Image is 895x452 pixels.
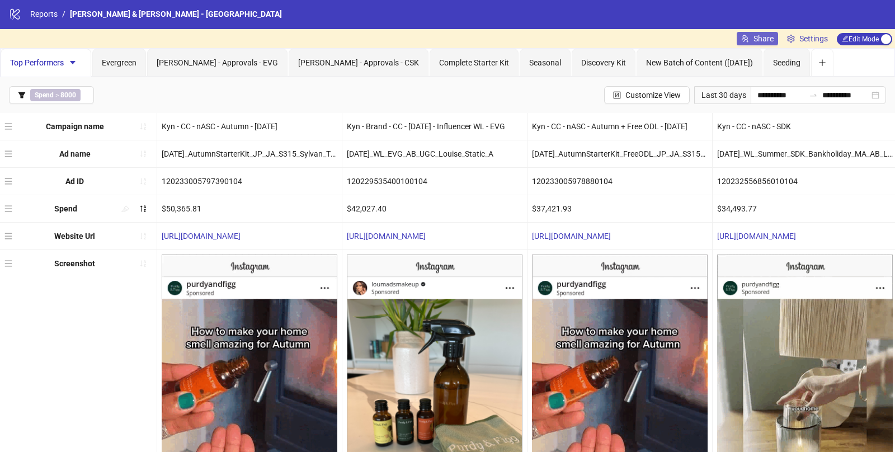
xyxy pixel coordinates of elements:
li: / [62,8,65,20]
div: [DATE]_WL_EVG_AB_UGC_Louise_Static_A [342,140,527,167]
span: [PERSON_NAME] - Approvals - CSK [298,58,419,67]
span: highlight [121,205,129,213]
b: Spend [54,204,77,213]
span: plus [818,59,826,67]
span: sort-ascending [139,232,147,240]
a: [URL][DOMAIN_NAME] [717,232,796,241]
div: menu [4,172,15,190]
div: menu [4,145,15,163]
span: sort-descending [139,205,147,213]
div: 120233005978880104 [527,168,712,195]
div: $42,027.40 [342,195,527,222]
b: 8000 [60,91,76,99]
span: Settings [799,32,828,45]
span: setting [787,35,795,43]
span: menu [4,232,12,240]
span: Seasonal [529,58,561,67]
span: menu [4,123,12,130]
b: Screenshot [54,259,95,268]
b: Ad name [59,149,91,158]
span: sort-ascending [139,177,147,185]
b: Spend [35,91,54,99]
span: menu [4,205,12,213]
span: New Batch of Content ([DATE]) [646,58,753,67]
span: Complete Starter Kit [439,58,509,67]
span: [PERSON_NAME] - Approvals - EVG [157,58,278,67]
a: [URL][DOMAIN_NAME] [347,232,426,241]
a: Settings [783,32,832,45]
span: control [613,91,621,99]
span: Share [753,34,774,43]
button: Spend > 8000 [9,86,94,104]
span: menu [4,150,12,158]
span: > [30,89,81,101]
div: [DATE]_AutumnStarterKit_JP_JA_S315_Sylvan_TOFU_E_4x5 [157,140,342,167]
div: menu [4,255,15,272]
span: Discovery Kit [581,58,626,67]
span: swap-right [809,91,818,100]
span: Customize View [625,91,681,100]
div: Kyn - CC - nASC - Autumn - [DATE] [157,113,342,140]
span: menu [4,260,12,267]
div: $37,421.93 [527,195,712,222]
div: Kyn - CC - nASC - Autumn + Free ODL - [DATE] [527,113,712,140]
div: 120229535400100104 [342,168,527,195]
div: Last 30 days [694,86,751,104]
span: Seeding [773,58,800,67]
span: sort-ascending [139,123,147,130]
div: menu [4,227,15,245]
span: menu [4,177,12,185]
a: [URL][DOMAIN_NAME] [532,232,611,241]
div: $50,365.81 [157,195,342,222]
div: Kyn - Brand - CC - [DATE] - Influencer WL - EVG [342,113,527,140]
span: usergroup-add [741,35,749,43]
a: Reports [28,8,60,20]
div: menu [4,200,15,218]
a: [URL][DOMAIN_NAME] [162,232,241,241]
button: Share [737,32,778,45]
span: Top Performers [10,58,82,67]
span: [PERSON_NAME] & [PERSON_NAME] - [GEOGRAPHIC_DATA] [70,10,282,18]
span: sort-ascending [139,150,147,158]
button: Add tab [811,49,833,77]
div: 120233005797390104 [157,168,342,195]
span: Evergreen [102,58,136,67]
span: filter [18,91,26,99]
b: Campaign name [46,122,104,131]
b: Ad ID [65,177,84,186]
span: sort-ascending [139,260,147,267]
span: caret-down [69,59,77,67]
div: [DATE]_AutumnStarterKit_FreeODL_JP_JA_S315_Sylvan_TOFU_E_4x5 [527,140,712,167]
span: to [809,91,818,100]
div: menu [4,117,15,135]
button: Customize View [604,86,690,104]
b: Website Url [54,232,95,241]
